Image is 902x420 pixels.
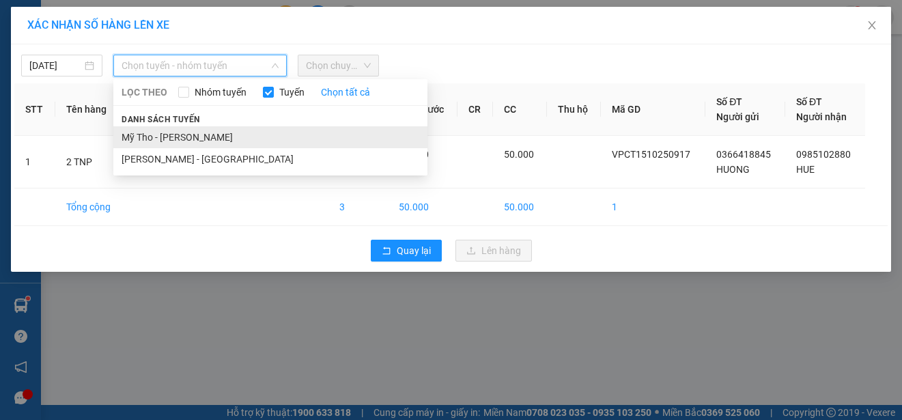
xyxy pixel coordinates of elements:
span: Số ĐT [796,96,822,107]
td: 3 [328,188,387,226]
li: Mỹ Tho - [PERSON_NAME] [113,126,427,148]
span: Người gửi [716,111,759,122]
td: 1 [601,188,705,226]
span: Tuyến [274,85,310,100]
div: HUONG [12,44,122,61]
th: STT [14,83,55,136]
span: VPCT1510250917 [612,149,690,160]
span: 0985102880 [796,149,851,160]
span: Quay lại [397,243,431,258]
li: [PERSON_NAME] - [GEOGRAPHIC_DATA] [113,148,427,170]
span: 50.000 [504,149,534,160]
div: VP [PERSON_NAME] [12,12,122,44]
span: Danh sách tuyến [113,113,208,126]
span: Gửi: [12,13,33,27]
span: HUONG [716,164,750,175]
td: Tổng cộng [55,188,124,226]
th: Mã GD [601,83,705,136]
span: rollback [382,246,391,257]
button: rollbackQuay lại [371,240,442,262]
span: Chọn chuyến [306,55,371,76]
span: Nhóm tuyến [189,85,252,100]
td: 50.000 [388,188,457,226]
span: XÁC NHẬN SỐ HÀNG LÊN XE [27,18,169,31]
span: Chưa cước : [130,92,191,106]
span: Người nhận [796,111,847,122]
span: Nhận: [132,13,164,27]
span: down [271,61,279,70]
th: Thu hộ [547,83,601,136]
th: CC [493,83,547,136]
td: 1 [14,136,55,188]
div: 50.000 [130,88,273,107]
a: Chọn tất cả [321,85,370,100]
span: 0366418845 [716,149,771,160]
th: CR [457,83,493,136]
span: HUE [796,164,815,175]
span: Số ĐT [716,96,742,107]
input: 15/10/2025 [29,58,82,73]
span: LỌC THEO [122,85,167,100]
span: Chọn tuyến - nhóm tuyến [122,55,279,76]
div: 0985102880 [132,61,272,80]
button: Close [853,7,891,45]
div: VP [GEOGRAPHIC_DATA] [132,12,272,44]
td: 2 TNP [55,136,124,188]
th: Tên hàng [55,83,124,136]
div: 0366418845 [12,61,122,80]
td: 50.000 [493,188,547,226]
span: close [866,20,877,31]
button: uploadLên hàng [455,240,532,262]
div: HUE [132,44,272,61]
